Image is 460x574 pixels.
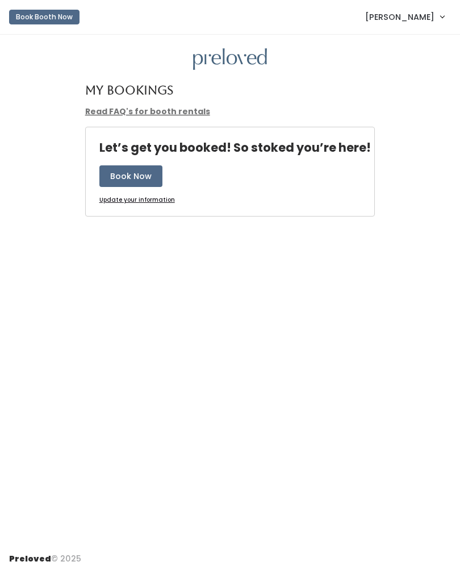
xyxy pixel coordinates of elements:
button: Book Now [99,165,162,187]
h4: My Bookings [85,84,173,97]
span: Preloved [9,553,51,564]
u: Update your information [99,196,175,204]
a: Update your information [99,196,175,205]
a: Book Booth Now [9,5,80,30]
h4: Let’s get you booked! So stoked you’re here! [99,141,371,154]
div: © 2025 [9,544,81,565]
img: preloved logo [193,48,267,70]
span: [PERSON_NAME] [365,11,434,23]
a: [PERSON_NAME] [354,5,455,29]
a: Read FAQ's for booth rentals [85,106,210,117]
button: Book Booth Now [9,10,80,24]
